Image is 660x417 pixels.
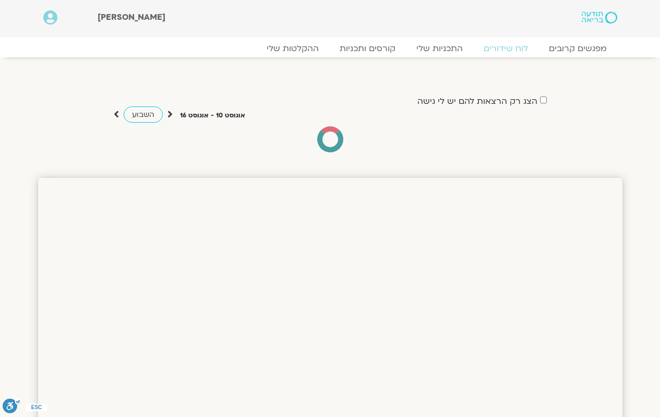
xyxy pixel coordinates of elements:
span: [PERSON_NAME] [98,11,165,23]
a: ההקלטות שלי [256,43,329,54]
label: הצג רק הרצאות להם יש לי גישה [417,97,537,106]
a: לוח שידורים [473,43,538,54]
p: אוגוסט 10 - אוגוסט 16 [180,110,245,121]
a: מפגשים קרובים [538,43,617,54]
a: קורסים ותכניות [329,43,406,54]
nav: Menu [43,43,617,54]
a: השבוע [124,106,163,123]
a: התכניות שלי [406,43,473,54]
span: השבוע [132,110,154,120]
